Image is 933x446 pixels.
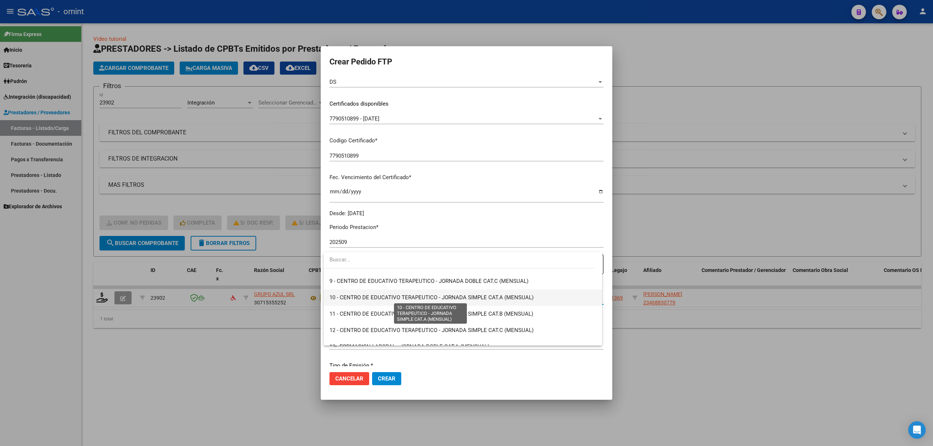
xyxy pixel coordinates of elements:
[329,311,533,317] span: 11 - CENTRO DE EDUCATIVO TERAPEUTICO - JORNADA SIMPLE CAT.B (MENSUAL)
[908,421,926,439] div: Open Intercom Messenger
[329,278,528,284] span: 9 - CENTRO DE EDUCATIVO TERAPEUTICO - JORNADA DOBLE CAT.C (MENSUAL)
[329,343,489,350] span: 13 - FORMACION LABORAL - JORNADA DOBLE CAT.A (MENSUAL)
[329,294,534,301] span: 10 - CENTRO DE EDUCATIVO TERAPEUTICO - JORNADA SIMPLE CAT.A (MENSUAL)
[329,327,534,333] span: 12 - CENTRO DE EDUCATIVO TERAPEUTICO - JORNADA SIMPLE CAT.C (MENSUAL)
